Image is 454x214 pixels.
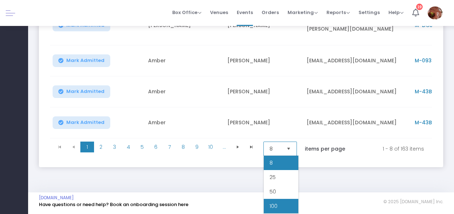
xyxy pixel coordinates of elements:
span: Mark Admitted [66,58,104,63]
button: Select [284,142,294,156]
span: Page 9 [190,142,204,152]
td: Amber [144,76,223,107]
kendo-pager-info: 1 - 8 of 163 items [360,142,424,156]
span: 100 [270,202,277,210]
span: Reports [326,9,350,16]
td: [PERSON_NAME] [223,76,302,107]
td: Amber [144,45,223,76]
button: Mark Admitted [53,116,110,129]
span: Page 8 [176,142,190,152]
td: [PERSON_NAME] [223,45,302,76]
span: Page 2 [94,142,108,152]
span: Page 4 [121,142,135,152]
button: Mark Admitted [53,54,110,67]
td: Amber [144,107,223,138]
span: 8 [270,145,281,152]
td: [PERSON_NAME] [223,107,302,138]
td: [EMAIL_ADDRESS][DOMAIN_NAME] [302,107,410,138]
span: Help [388,9,404,16]
span: Page 11 [217,142,231,152]
span: Marketing [288,9,318,16]
span: Page 10 [204,142,217,152]
a: [DOMAIN_NAME] [39,195,74,201]
td: [EMAIL_ADDRESS][DOMAIN_NAME] [302,45,410,76]
span: 8 [270,159,273,166]
span: Mark Admitted [66,89,104,94]
span: Go to the last page [249,144,254,150]
span: 25 [270,174,276,181]
div: 19 [416,4,423,10]
span: Go to the next page [231,142,245,152]
span: © 2025 [DOMAIN_NAME] Inc. [383,199,443,205]
span: 50 [270,188,276,195]
span: Page 1 [80,142,94,152]
a: Have questions or need help? Book an onboarding session here [39,201,188,208]
span: Page 5 [135,142,149,152]
span: Box Office [172,9,201,16]
span: Orders [262,3,279,22]
span: Page 3 [108,142,121,152]
span: Go to the last page [245,142,258,152]
span: Mark Admitted [66,22,104,28]
span: M-43BA3D5F-E [415,88,454,95]
label: items per page [305,145,345,152]
span: Events [237,3,253,22]
span: M-43BA3D5F-E [415,119,454,126]
span: Settings [359,3,380,22]
span: Go to the next page [235,144,241,150]
span: Page 6 [149,142,163,152]
td: [EMAIL_ADDRESS][DOMAIN_NAME] [302,76,410,107]
span: Page 7 [163,142,176,152]
span: Venues [210,3,228,22]
span: Mark Admitted [66,120,104,125]
button: Mark Admitted [53,85,110,98]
